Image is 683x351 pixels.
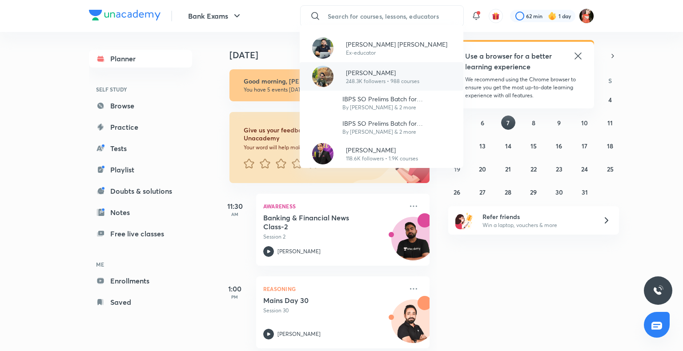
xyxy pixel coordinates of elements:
[346,145,418,155] p: [PERSON_NAME]
[342,94,456,104] p: IBPS SO Prelims Batch for [PERSON_NAME]
[342,119,456,128] p: IBPS SO Prelims Batch for [PERSON_NAME]
[312,143,333,164] img: Avatar
[312,37,333,59] img: Avatar
[342,104,456,112] p: By [PERSON_NAME] & 2 more
[300,140,463,168] a: Avatar[PERSON_NAME]118.6K followers • 1.9K courses
[342,128,456,136] p: By [PERSON_NAME] & 2 more
[653,285,663,296] img: ttu
[346,155,418,163] p: 118.6K followers • 1.9K courses
[300,115,463,140] a: IBPS SO Prelims Batch for [PERSON_NAME]By [PERSON_NAME] & 2 more
[300,62,463,91] a: Avatar[PERSON_NAME]248.3K followers • 988 courses
[300,91,463,115] a: IBPS SO Prelims Batch for [PERSON_NAME]By [PERSON_NAME] & 2 more
[346,40,447,49] p: [PERSON_NAME] [PERSON_NAME]
[346,68,419,77] p: [PERSON_NAME]
[300,34,463,62] a: Avatar[PERSON_NAME] [PERSON_NAME]Ex-educator
[346,49,447,57] p: Ex-educator
[346,77,419,85] p: 248.3K followers • 988 courses
[312,66,333,87] img: Avatar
